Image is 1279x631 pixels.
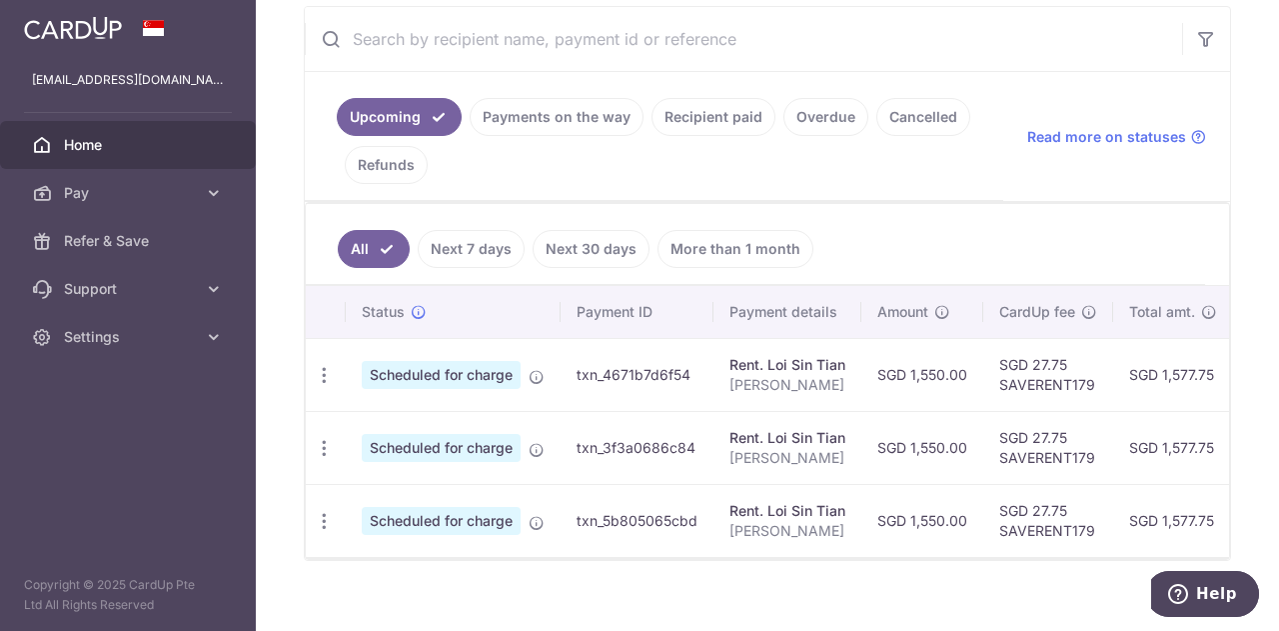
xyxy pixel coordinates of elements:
[657,230,813,268] a: More than 1 month
[999,302,1075,322] span: CardUp fee
[64,135,196,155] span: Home
[861,484,983,557] td: SGD 1,550.00
[1151,571,1259,621] iframe: Opens a widget where you can find more information
[362,302,405,322] span: Status
[337,98,462,136] a: Upcoming
[32,70,224,90] p: [EMAIL_ADDRESS][DOMAIN_NAME]
[362,361,521,389] span: Scheduled for charge
[651,98,775,136] a: Recipient paid
[861,338,983,411] td: SGD 1,550.00
[418,230,525,268] a: Next 7 days
[729,375,845,395] p: [PERSON_NAME]
[362,507,521,535] span: Scheduled for charge
[983,411,1113,484] td: SGD 27.75 SAVERENT179
[338,230,410,268] a: All
[983,338,1113,411] td: SGD 27.75 SAVERENT179
[24,16,122,40] img: CardUp
[64,183,196,203] span: Pay
[861,411,983,484] td: SGD 1,550.00
[561,411,713,484] td: txn_3f3a0686c84
[561,338,713,411] td: txn_4671b7d6f54
[729,521,845,541] p: [PERSON_NAME]
[1027,127,1206,147] a: Read more on statuses
[561,484,713,557] td: txn_5b805065cbd
[729,428,845,448] div: Rent. Loi Sin Tian
[64,279,196,299] span: Support
[470,98,643,136] a: Payments on the way
[561,286,713,338] th: Payment ID
[1129,302,1195,322] span: Total amt.
[729,501,845,521] div: Rent. Loi Sin Tian
[64,327,196,347] span: Settings
[1027,127,1186,147] span: Read more on statuses
[45,14,86,32] span: Help
[729,355,845,375] div: Rent. Loi Sin Tian
[983,484,1113,557] td: SGD 27.75 SAVERENT179
[783,98,868,136] a: Overdue
[713,286,861,338] th: Payment details
[729,448,845,468] p: [PERSON_NAME]
[876,98,970,136] a: Cancelled
[533,230,649,268] a: Next 30 days
[877,302,928,322] span: Amount
[1113,484,1233,557] td: SGD 1,577.75
[1113,411,1233,484] td: SGD 1,577.75
[305,7,1182,71] input: Search by recipient name, payment id or reference
[345,146,428,184] a: Refunds
[64,231,196,251] span: Refer & Save
[362,434,521,462] span: Scheduled for charge
[1113,338,1233,411] td: SGD 1,577.75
